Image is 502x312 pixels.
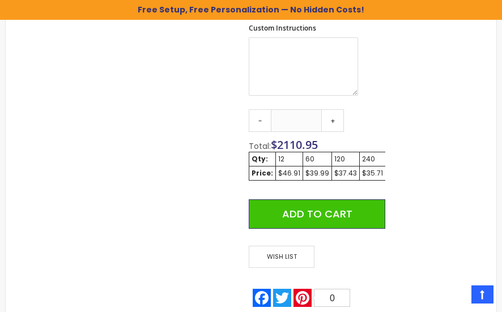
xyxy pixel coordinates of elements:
[252,154,268,164] strong: Qty:
[249,23,316,33] span: Custom Instructions
[249,140,271,152] span: Total:
[321,109,344,132] a: +
[278,169,300,178] div: $46.91
[334,169,357,178] div: $37.43
[282,207,352,221] span: Add to Cart
[278,155,300,164] div: 12
[252,168,273,178] strong: Price:
[249,199,385,229] button: Add to Cart
[271,137,318,152] span: $
[277,137,318,152] span: 2110.95
[305,155,329,164] div: 60
[334,155,357,164] div: 120
[362,155,383,164] div: 240
[305,169,329,178] div: $39.99
[249,109,271,132] a: -
[362,169,383,178] div: $35.71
